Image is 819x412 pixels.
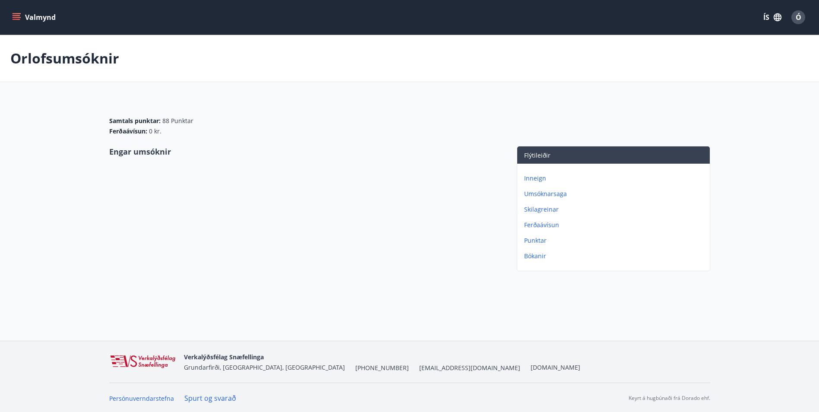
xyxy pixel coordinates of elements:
[524,252,706,260] p: Bókanir
[524,151,550,159] span: Flýtileiðir
[184,393,236,403] a: Spurt og svarað
[629,394,710,402] p: Keyrt á hugbúnaði frá Dorado ehf.
[524,174,706,183] p: Inneign
[162,117,193,125] span: 88 Punktar
[524,190,706,198] p: Umsóknarsaga
[184,363,345,371] span: Grundarfirði, [GEOGRAPHIC_DATA], [GEOGRAPHIC_DATA]
[759,10,786,25] button: ÍS
[109,355,177,369] img: WvRpJk2u6KDFA1HvFrCJUzbr97ECa5dHUCvez65j.png
[419,364,520,372] span: [EMAIL_ADDRESS][DOMAIN_NAME]
[355,364,409,372] span: [PHONE_NUMBER]
[524,236,706,245] p: Punktar
[149,127,161,136] span: 0 kr.
[10,49,119,68] p: Orlofsumsóknir
[531,363,580,371] a: [DOMAIN_NAME]
[796,13,801,22] span: Ó
[10,10,59,25] button: menu
[109,146,171,157] span: Engar umsóknir
[524,205,706,214] p: Skilagreinar
[788,7,809,28] button: Ó
[184,353,264,361] span: Verkalýðsfélag Snæfellinga
[109,127,147,136] span: Ferðaávísun :
[109,394,174,402] a: Persónuverndarstefna
[524,221,706,229] p: Ferðaávísun
[109,117,161,125] span: Samtals punktar :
